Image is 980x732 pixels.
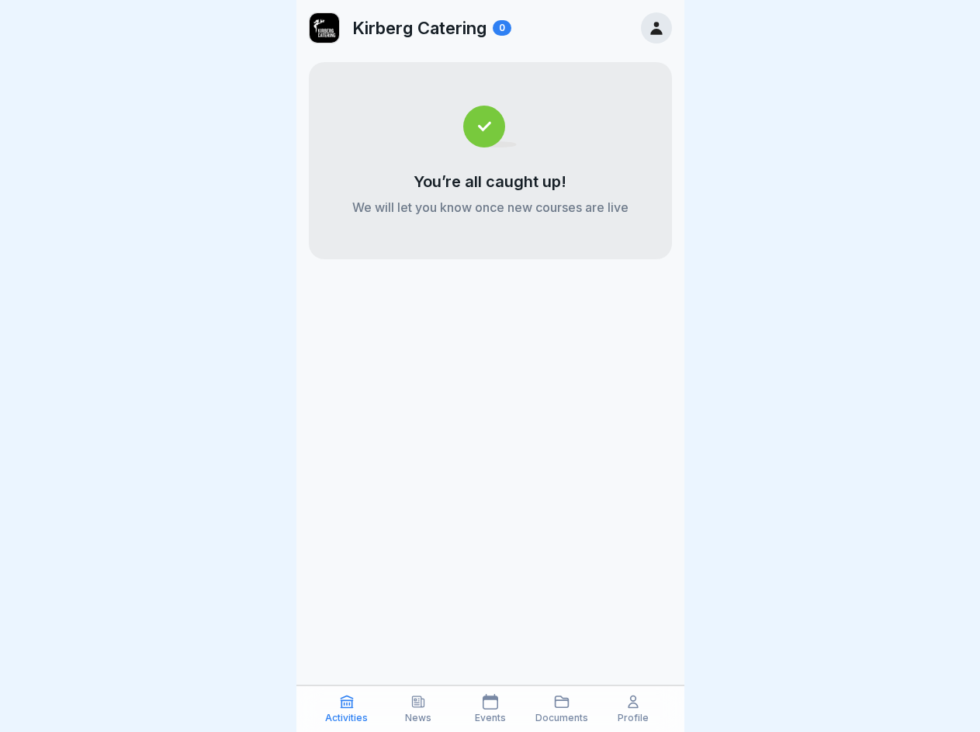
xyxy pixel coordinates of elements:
[352,199,629,216] p: We will let you know once new courses are live
[475,713,506,723] p: Events
[325,713,368,723] p: Activities
[310,13,339,43] img: ewxb9rjzulw9ace2na8lwzf2.png
[618,713,649,723] p: Profile
[405,713,431,723] p: News
[463,106,517,147] img: completed.svg
[493,20,511,36] div: 0
[535,713,588,723] p: Documents
[352,18,487,38] p: Kirberg Catering
[414,172,566,191] p: You’re all caught up!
